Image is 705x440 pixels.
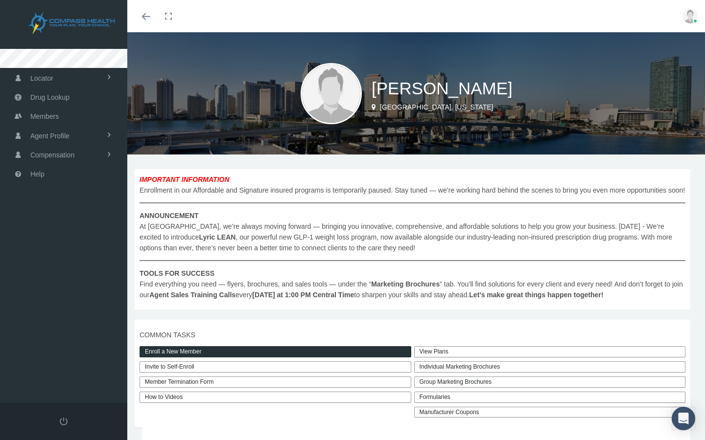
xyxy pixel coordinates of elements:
a: How to Videos [140,392,411,403]
b: IMPORTANT INFORMATION [140,176,230,183]
b: TOOLS FOR SUCCESS [140,269,214,277]
div: Formularies [414,392,686,403]
b: Marketing Brochures [371,280,440,288]
span: COMMON TASKS [140,330,685,340]
span: [PERSON_NAME] [372,79,513,98]
a: Invite to Self-Enroll [140,361,411,373]
span: Locator [30,69,53,88]
span: Agent Profile [30,127,70,145]
div: Group Marketing Brochures [414,376,686,388]
a: Member Termination Form [140,376,411,388]
a: Enroll a New Member [140,346,411,357]
img: user-placeholder.jpg [301,63,362,124]
b: ANNOUNCEMENT [140,212,199,220]
span: Enrollment in our Affordable and Signature insured programs is temporarily paused. Stay tuned — w... [140,174,685,300]
a: View Plans [414,346,686,357]
span: Drug Lookup [30,88,70,107]
b: Lyric LEAN [199,233,235,241]
div: Open Intercom Messenger [672,407,695,430]
span: Help [30,165,45,183]
img: COMPASS HEALTH, INC [13,11,130,35]
img: user-placeholder.jpg [683,9,698,23]
a: Manufacturer Coupons [414,407,686,418]
span: Members [30,107,59,126]
div: Individual Marketing Brochures [414,361,686,373]
b: Let’s make great things happen together! [469,291,603,299]
span: Compensation [30,146,74,164]
span: [GEOGRAPHIC_DATA], [US_STATE] [380,103,493,111]
b: Agent Sales Training Calls [149,291,235,299]
b: [DATE] at 1:00 PM Central Time [252,291,354,299]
